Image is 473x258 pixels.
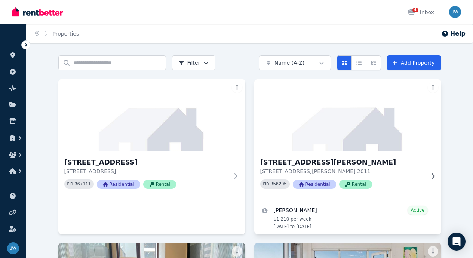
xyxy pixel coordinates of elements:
[441,29,466,38] button: Help
[232,82,242,93] button: More options
[408,9,434,16] div: Inbox
[274,59,305,67] span: Name (A-Z)
[428,246,438,257] button: More options
[74,182,90,187] code: 367111
[26,24,88,43] nav: Breadcrumb
[64,168,229,175] p: [STREET_ADDRESS]
[53,31,79,37] a: Properties
[58,79,245,151] img: 1 Blandford Ave, Bronte
[449,6,461,18] img: Jake Wakil
[249,77,446,153] img: 11/3-5 St Neot Avenue, Potts Point
[254,79,441,201] a: 11/3-5 St Neot Avenue, Potts Point[STREET_ADDRESS][PERSON_NAME][STREET_ADDRESS][PERSON_NAME] 2011...
[263,182,269,186] small: PID
[448,233,466,251] div: Open Intercom Messenger
[387,55,441,70] a: Add Property
[7,242,19,254] img: Jake Wakil
[270,182,286,187] code: 356205
[412,8,418,12] span: 4
[428,82,438,93] button: More options
[260,168,425,175] p: [STREET_ADDRESS][PERSON_NAME] 2011
[293,180,336,189] span: Residential
[366,55,381,70] button: Expanded list view
[254,201,441,234] a: View details for Steven Witzand
[58,79,245,201] a: 1 Blandford Ave, Bronte[STREET_ADDRESS][STREET_ADDRESS]PID 367111ResidentialRental
[12,6,63,18] img: RentBetter
[67,182,73,186] small: PID
[64,157,229,168] h3: [STREET_ADDRESS]
[260,157,425,168] h3: [STREET_ADDRESS][PERSON_NAME]
[337,55,381,70] div: View options
[178,59,200,67] span: Filter
[143,180,176,189] span: Rental
[339,180,372,189] span: Rental
[172,55,216,70] button: Filter
[97,180,140,189] span: Residential
[232,246,242,257] button: More options
[337,55,352,70] button: Card view
[259,55,331,70] button: Name (A-Z)
[351,55,366,70] button: Compact list view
